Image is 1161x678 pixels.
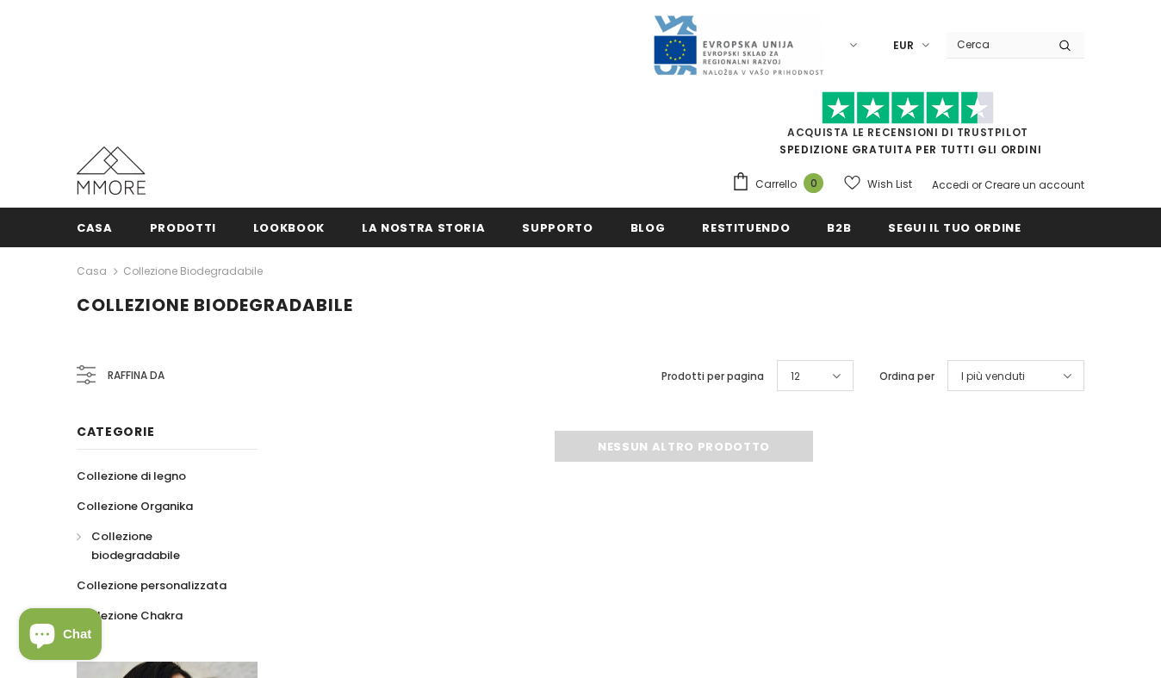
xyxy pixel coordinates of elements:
[791,368,800,385] span: 12
[77,570,227,600] a: Collezione personalizzata
[77,261,107,282] a: Casa
[77,220,113,236] span: Casa
[14,608,107,664] inbox-online-store-chat: Shopify online store chat
[755,176,797,193] span: Carrello
[77,577,227,594] span: Collezione personalizzata
[150,220,216,236] span: Prodotti
[150,208,216,246] a: Prodotti
[879,368,934,385] label: Ordina per
[522,208,593,246] a: supporto
[652,37,824,52] a: Javni Razpis
[888,208,1021,246] a: Segui il tuo ordine
[77,146,146,195] img: Casi MMORE
[77,461,186,491] a: Collezione di legno
[91,528,180,563] span: Collezione biodegradabile
[827,208,851,246] a: B2B
[972,177,982,192] span: or
[77,491,193,521] a: Collezione Organika
[961,368,1025,385] span: I più venduti
[77,607,183,624] span: Collezione Chakra
[867,176,912,193] span: Wish List
[661,368,764,385] label: Prodotti per pagina
[822,91,994,125] img: Fidati di Pilot Stars
[893,37,914,54] span: EUR
[253,208,325,246] a: Lookbook
[108,366,165,385] span: Raffina da
[932,177,969,192] a: Accedi
[77,423,154,440] span: Categorie
[77,293,353,317] span: Collezione biodegradabile
[77,600,183,631] a: Collezione Chakra
[77,208,113,246] a: Casa
[804,173,823,193] span: 0
[123,264,263,278] a: Collezione biodegradabile
[362,220,485,236] span: La nostra storia
[702,208,790,246] a: Restituendo
[77,468,186,484] span: Collezione di legno
[787,125,1028,140] a: Acquista le recensioni di TrustPilot
[731,171,832,197] a: Carrello 0
[827,220,851,236] span: B2B
[888,220,1021,236] span: Segui il tuo ordine
[522,220,593,236] span: supporto
[947,32,1046,57] input: Search Site
[630,208,666,246] a: Blog
[702,220,790,236] span: Restituendo
[630,220,666,236] span: Blog
[731,99,1084,157] span: SPEDIZIONE GRATUITA PER TUTTI GLI ORDINI
[362,208,485,246] a: La nostra storia
[652,14,824,77] img: Javni Razpis
[253,220,325,236] span: Lookbook
[77,521,239,570] a: Collezione biodegradabile
[77,498,193,514] span: Collezione Organika
[984,177,1084,192] a: Creare un account
[844,169,912,199] a: Wish List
